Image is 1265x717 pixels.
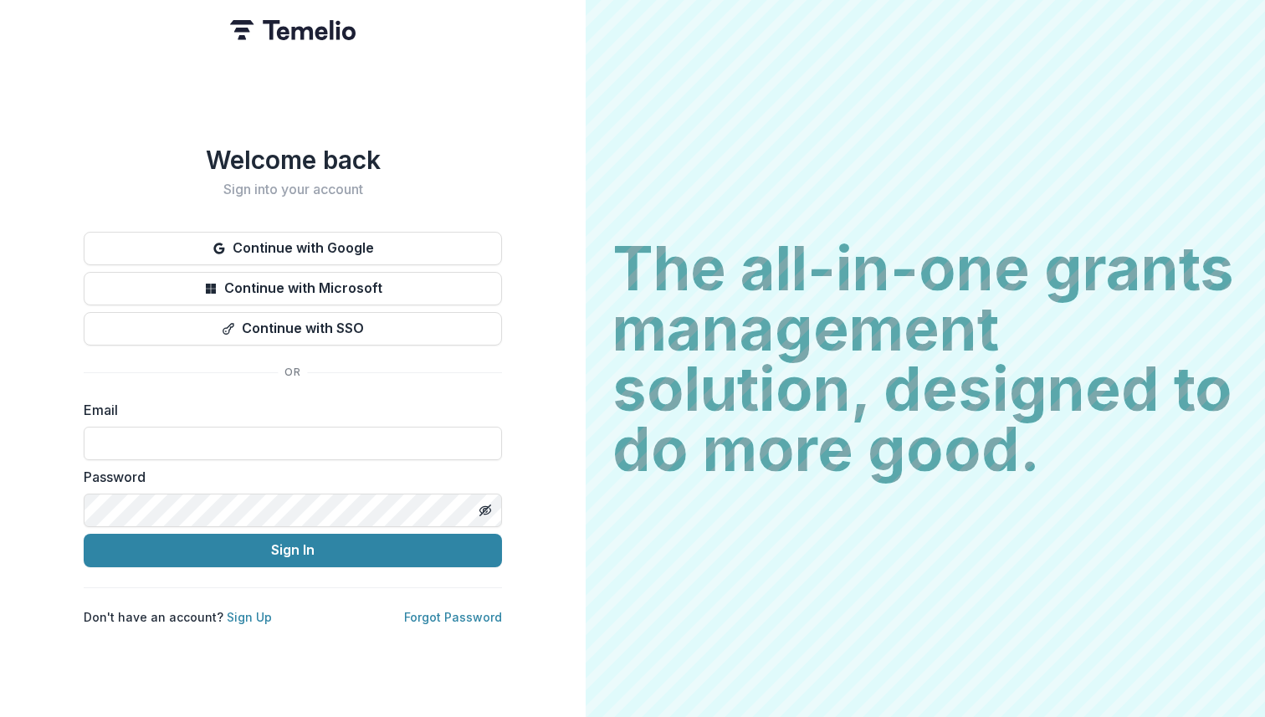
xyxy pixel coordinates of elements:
a: Forgot Password [404,610,502,624]
button: Continue with Google [84,232,502,265]
button: Sign In [84,534,502,567]
a: Sign Up [227,610,272,624]
p: Don't have an account? [84,608,272,626]
button: Continue with Microsoft [84,272,502,305]
button: Continue with SSO [84,312,502,346]
h2: Sign into your account [84,182,502,197]
label: Password [84,467,492,487]
h1: Welcome back [84,145,502,175]
img: Temelio [230,20,356,40]
button: Toggle password visibility [472,497,499,524]
label: Email [84,400,492,420]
